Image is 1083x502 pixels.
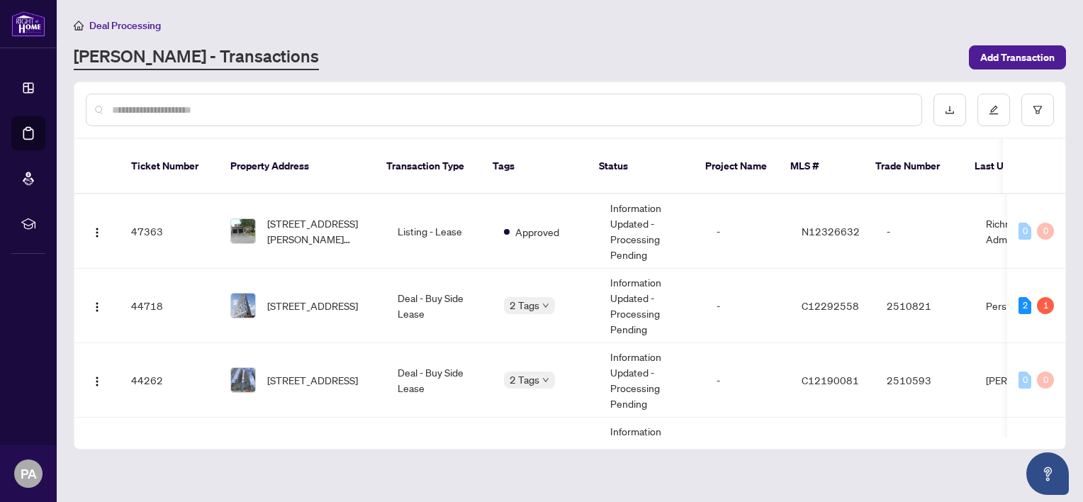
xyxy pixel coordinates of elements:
td: - [705,343,790,418]
td: Information Updated - Processing Pending [599,343,705,418]
span: 2 Tags [510,297,539,313]
span: Add Transaction [980,46,1055,69]
th: Project Name [694,139,779,194]
div: 1 [1037,297,1054,314]
td: 2510821 [875,269,975,343]
td: Information Updated - Processing Pending [599,194,705,269]
span: [STREET_ADDRESS] [267,298,358,313]
td: - [875,194,975,269]
div: 0 [1019,223,1031,240]
td: Information Updated - Processing Pending [599,269,705,343]
td: Deal - Buy Side Lease [386,418,493,492]
span: C12292558 [802,299,859,312]
td: 44262 [120,343,219,418]
div: 0 [1019,372,1031,389]
span: edit [989,105,999,115]
img: logo [11,11,45,37]
th: Trade Number [864,139,963,194]
td: 44718 [120,269,219,343]
td: Listing - Lease [386,194,493,269]
div: 0 [1037,223,1054,240]
img: Logo [91,301,103,313]
span: [STREET_ADDRESS] [267,372,358,388]
img: thumbnail-img [231,219,255,243]
span: N12326632 [802,225,860,238]
th: Transaction Type [375,139,481,194]
span: down [542,376,549,384]
span: home [74,21,84,30]
div: 0 [1037,372,1054,389]
img: thumbnail-img [231,294,255,318]
img: Logo [91,227,103,238]
td: Information Updated - Processing Pending [599,418,705,492]
th: Tags [481,139,588,194]
span: [STREET_ADDRESS][PERSON_NAME][PERSON_NAME] [267,216,375,247]
span: PA [21,464,37,484]
th: Property Address [219,139,375,194]
td: - [705,269,790,343]
img: Logo [91,376,103,387]
button: Logo [86,220,108,242]
span: down [542,302,549,309]
td: 47363 [120,194,219,269]
a: [PERSON_NAME] - Transactions [74,45,319,70]
div: 2 [1019,297,1031,314]
td: Persia Atyabi [975,269,1081,343]
span: 2 Tags [510,372,539,388]
td: 43688 [120,418,219,492]
td: 2510610 [875,418,975,492]
button: download [933,94,966,126]
span: filter [1033,105,1043,115]
th: Last Updated By [963,139,1070,194]
span: download [945,105,955,115]
td: Richmond Hill Administrator [975,194,1081,269]
img: thumbnail-img [231,368,255,392]
button: Logo [86,369,108,391]
button: edit [977,94,1010,126]
button: Add Transaction [969,45,1066,69]
td: [PERSON_NAME] [975,343,1081,418]
th: MLS # [779,139,864,194]
span: C12190081 [802,374,859,386]
th: Ticket Number [120,139,219,194]
td: 2510593 [875,343,975,418]
td: - [705,194,790,269]
button: filter [1021,94,1054,126]
button: Logo [86,294,108,317]
td: Deal - Buy Side Lease [386,343,493,418]
button: Open asap [1026,452,1069,495]
span: Deal Processing [89,19,161,32]
td: [PERSON_NAME] [975,418,1081,492]
td: - [705,418,790,492]
th: Status [588,139,694,194]
td: Deal - Buy Side Lease [386,269,493,343]
span: Approved [515,224,559,240]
